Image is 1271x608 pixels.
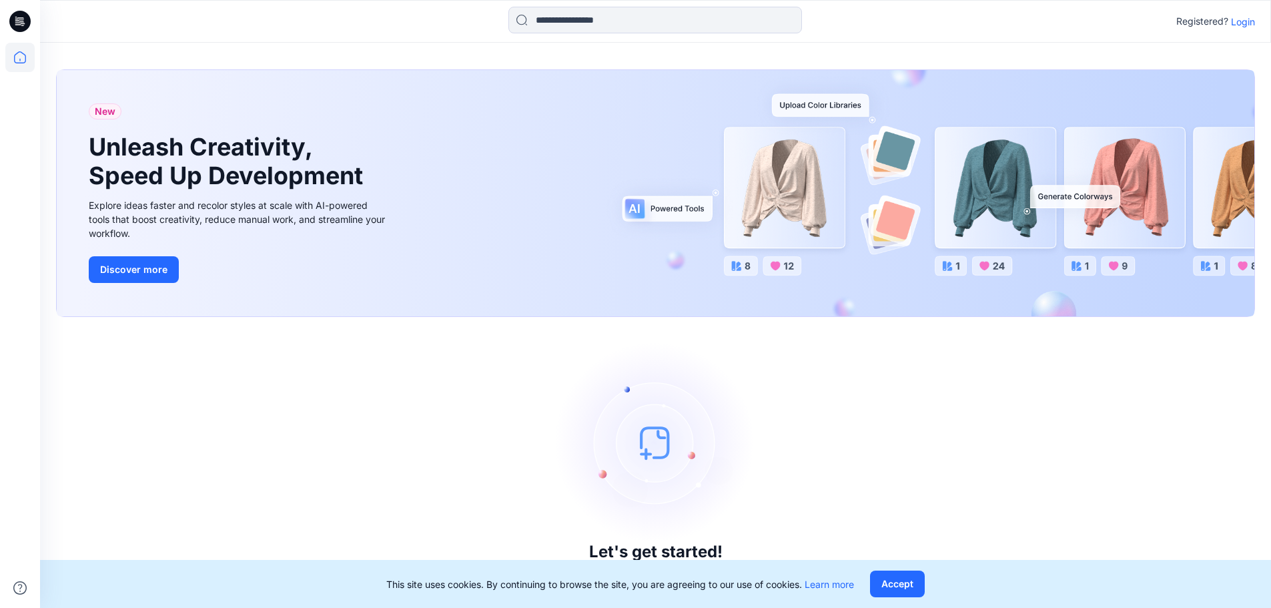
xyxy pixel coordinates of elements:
img: empty-state-image.svg [556,342,756,543]
a: Learn more [805,579,854,590]
button: Accept [870,571,925,597]
a: Discover more [89,256,389,283]
div: Explore ideas faster and recolor styles at scale with AI-powered tools that boost creativity, red... [89,198,389,240]
h1: Unleash Creativity, Speed Up Development [89,133,369,190]
p: Registered? [1176,13,1228,29]
button: Discover more [89,256,179,283]
h3: Let's get started! [589,543,723,561]
p: Login [1231,15,1255,29]
p: This site uses cookies. By continuing to browse the site, you are agreeing to our use of cookies. [386,577,854,591]
span: New [95,103,115,119]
